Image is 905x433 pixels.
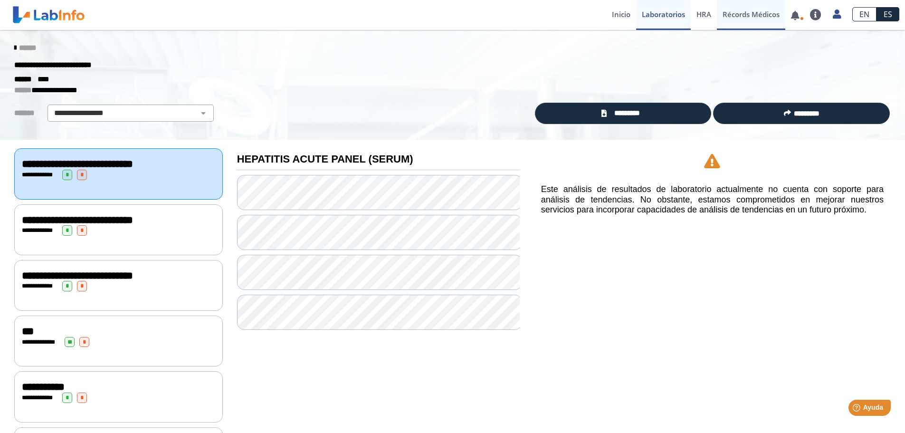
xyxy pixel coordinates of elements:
[852,7,876,21] a: EN
[696,10,711,19] span: HRA
[541,184,884,215] h5: Este análisis de resultados de laboratorio actualmente no cuenta con soporte para análisis de ten...
[820,396,895,423] iframe: Help widget launcher
[876,7,899,21] a: ES
[237,153,413,165] b: HEPATITIS ACUTE PANEL (SERUM)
